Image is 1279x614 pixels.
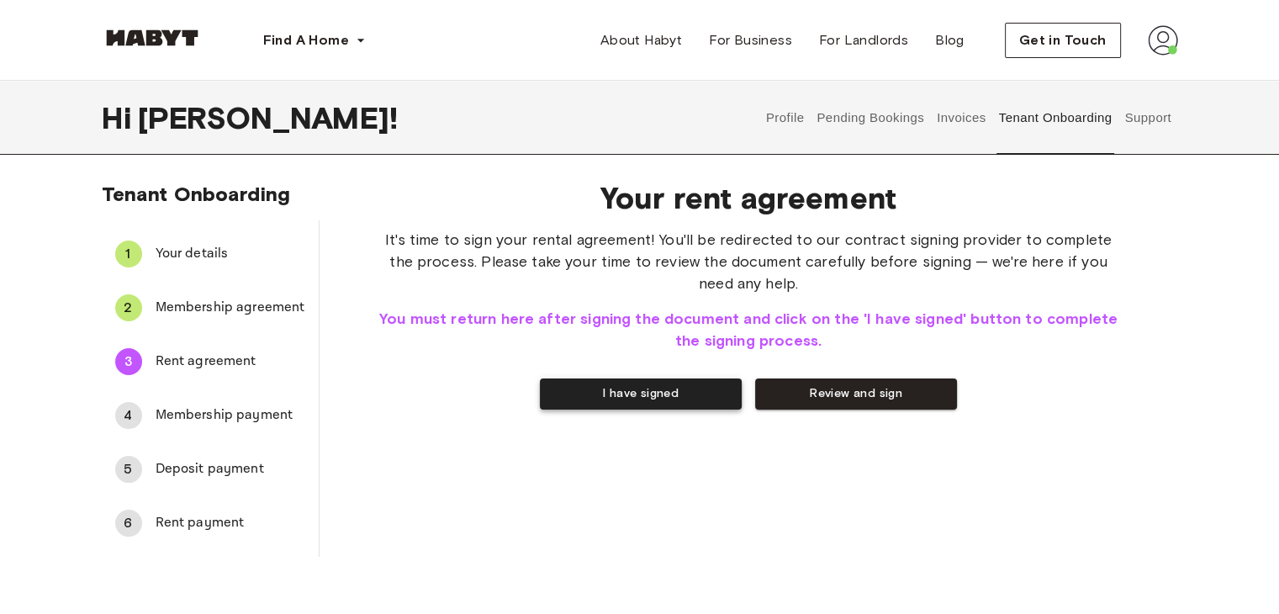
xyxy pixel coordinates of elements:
[156,298,305,318] span: Membership agreement
[102,395,319,436] div: 4Membership payment
[935,30,965,50] span: Blog
[759,81,1177,155] div: user profile tabs
[115,510,142,537] div: 6
[373,229,1124,294] span: It's time to sign your rental agreement! You'll be redirected to our contract signing provider to...
[102,234,319,274] div: 1Your details
[156,244,305,264] span: Your details
[156,352,305,372] span: Rent agreement
[102,341,319,382] div: 3Rent agreement
[755,378,957,410] button: Review and sign
[922,24,978,57] a: Blog
[102,100,138,135] span: Hi
[263,30,349,50] span: Find A Home
[1019,30,1107,50] span: Get in Touch
[815,81,927,155] button: Pending Bookings
[373,180,1124,215] span: Your rent agreement
[115,241,142,267] div: 1
[102,288,319,328] div: 2Membership agreement
[1148,25,1178,56] img: avatar
[156,513,305,533] span: Rent payment
[138,100,398,135] span: [PERSON_NAME] !
[935,81,988,155] button: Invoices
[1123,81,1174,155] button: Support
[806,24,922,57] a: For Landlords
[115,402,142,429] div: 4
[540,378,742,410] button: I have signed
[587,24,695,57] a: About Habyt
[709,30,792,50] span: For Business
[115,348,142,375] div: 3
[102,182,291,206] span: Tenant Onboarding
[115,294,142,321] div: 2
[764,81,806,155] button: Profile
[695,24,806,57] a: For Business
[373,308,1124,352] span: You must return here after signing the document and click on the 'I have signed' button to comple...
[102,503,319,543] div: 6Rent payment
[156,405,305,426] span: Membership payment
[250,24,379,57] button: Find A Home
[600,30,682,50] span: About Habyt
[1005,23,1121,58] button: Get in Touch
[996,81,1114,155] button: Tenant Onboarding
[819,30,908,50] span: For Landlords
[115,456,142,483] div: 5
[102,29,203,46] img: Habyt
[102,449,319,490] div: 5Deposit payment
[156,459,305,479] span: Deposit payment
